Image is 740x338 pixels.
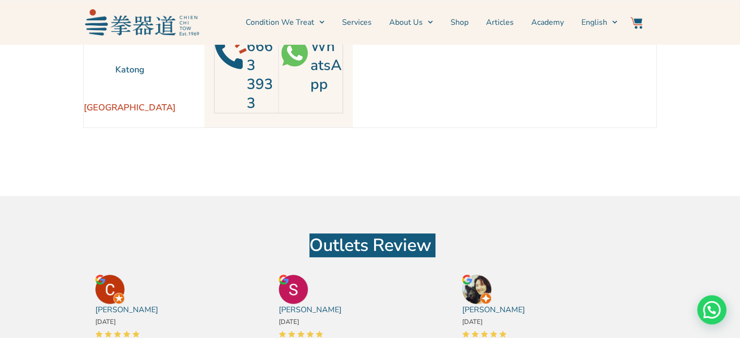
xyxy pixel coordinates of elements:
a: Academy [531,10,564,35]
a: [PERSON_NAME] [279,304,342,316]
div: Need help? WhatsApp contact [697,295,726,324]
a: Switch to English [581,10,617,35]
a: Condition We Treat [246,10,325,35]
span: English [581,17,607,28]
a: [PERSON_NAME] [95,304,158,316]
a: 6663 3933 [247,36,273,113]
nav: Menu [204,10,617,35]
span: [DATE] [279,318,299,326]
img: Website Icon-03 [631,17,642,29]
a: WhatsApp [310,36,342,94]
a: Articles [486,10,514,35]
a: [PERSON_NAME] [462,304,525,316]
img: Cherine Ng [95,275,125,304]
img: Li-Ling Sitoh [462,275,491,304]
img: Sharon Lim [279,275,308,304]
a: About Us [389,10,433,35]
a: Services [342,10,372,35]
h2: Outlets Review [90,235,650,256]
span: [DATE] [462,318,483,326]
a: Shop [451,10,469,35]
span: [DATE] [95,318,116,326]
